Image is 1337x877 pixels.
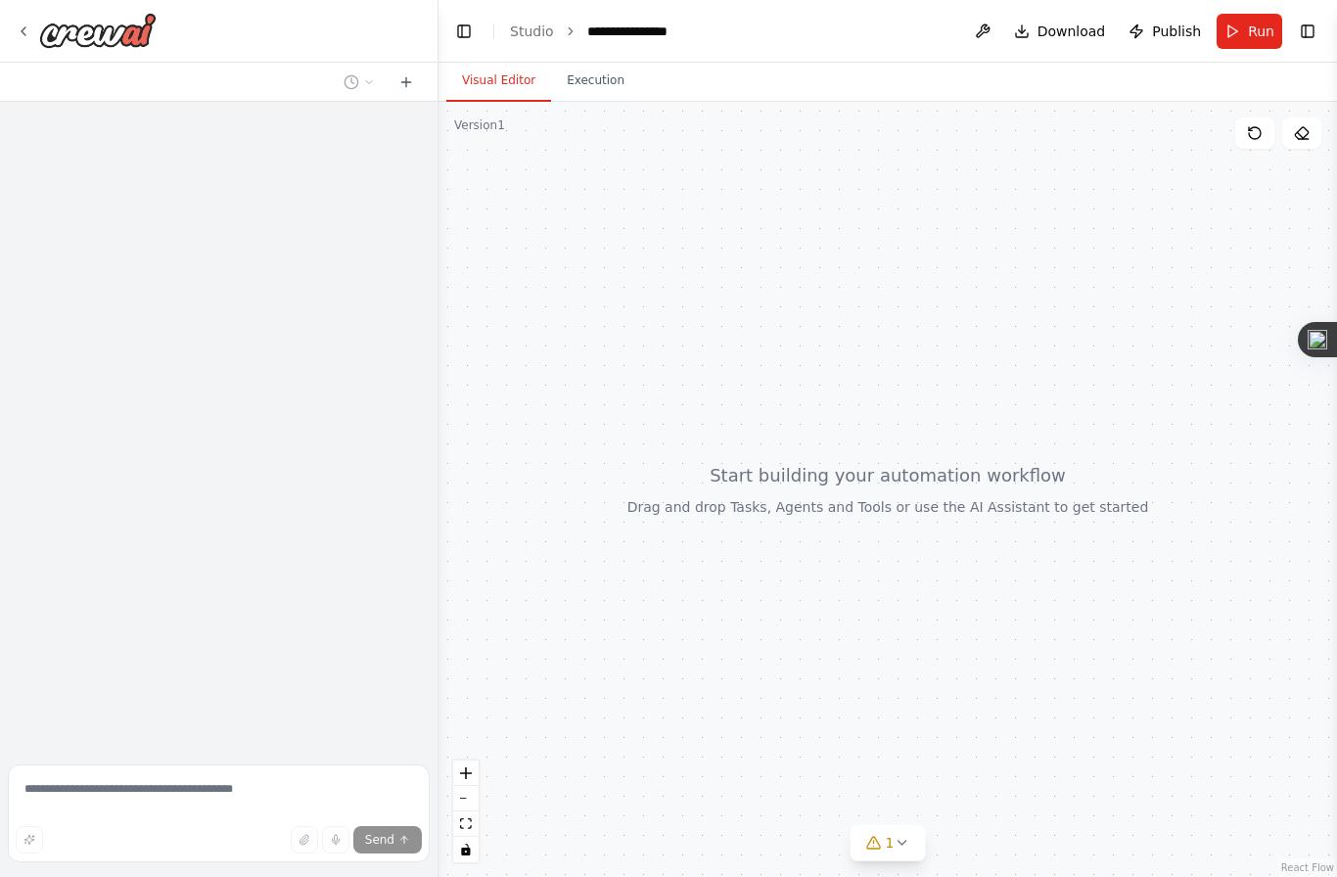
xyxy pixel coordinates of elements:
span: Publish [1152,22,1201,41]
a: Studio [510,23,554,39]
button: Hide left sidebar [450,18,478,45]
button: Switch to previous chat [336,70,383,94]
button: zoom out [453,786,479,811]
button: Visual Editor [446,61,551,102]
button: toggle interactivity [453,837,479,862]
button: Click to speak your automation idea [322,826,349,854]
button: zoom in [453,761,479,786]
div: React Flow controls [453,761,479,862]
button: 1 [851,825,926,861]
button: Publish [1121,14,1209,49]
button: Run [1217,14,1282,49]
button: Show right sidebar [1294,18,1321,45]
span: Run [1248,22,1274,41]
button: Download [1006,14,1114,49]
button: Send [353,826,422,854]
span: 1 [886,833,895,853]
nav: breadcrumb [510,22,668,41]
img: Logo [39,13,157,48]
button: fit view [453,811,479,837]
div: Version 1 [454,117,505,133]
a: React Flow attribution [1281,862,1334,873]
button: Upload files [291,826,318,854]
button: Improve this prompt [16,826,43,854]
span: Send [365,832,394,848]
button: Execution [551,61,640,102]
button: Start a new chat [391,70,422,94]
span: Download [1037,22,1106,41]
